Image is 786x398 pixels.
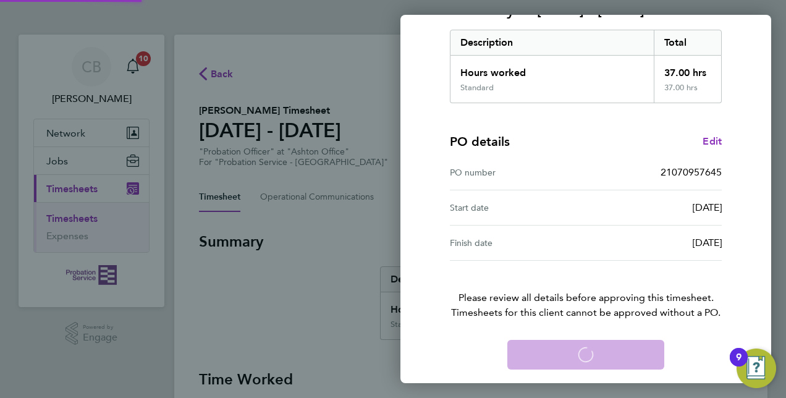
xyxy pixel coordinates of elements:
p: Please review all details before approving this timesheet. [435,261,737,320]
div: [DATE] [586,235,722,250]
span: 21070957645 [661,166,722,178]
h4: PO details [450,133,510,150]
div: Summary of 15 - 21 Sep 2025 [450,30,722,103]
div: Hours worked [450,56,654,83]
div: PO number [450,165,586,180]
div: 37.00 hrs [654,83,722,103]
div: Start date [450,200,586,215]
span: Edit [703,135,722,147]
div: Standard [460,83,494,93]
div: 9 [736,357,742,373]
div: Finish date [450,235,586,250]
div: [DATE] [586,200,722,215]
span: Timesheets for this client cannot be approved without a PO. [435,305,737,320]
button: Open Resource Center, 9 new notifications [737,349,776,388]
div: Description [450,30,654,55]
div: Total [654,30,722,55]
div: 37.00 hrs [654,56,722,83]
a: Edit [703,134,722,149]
